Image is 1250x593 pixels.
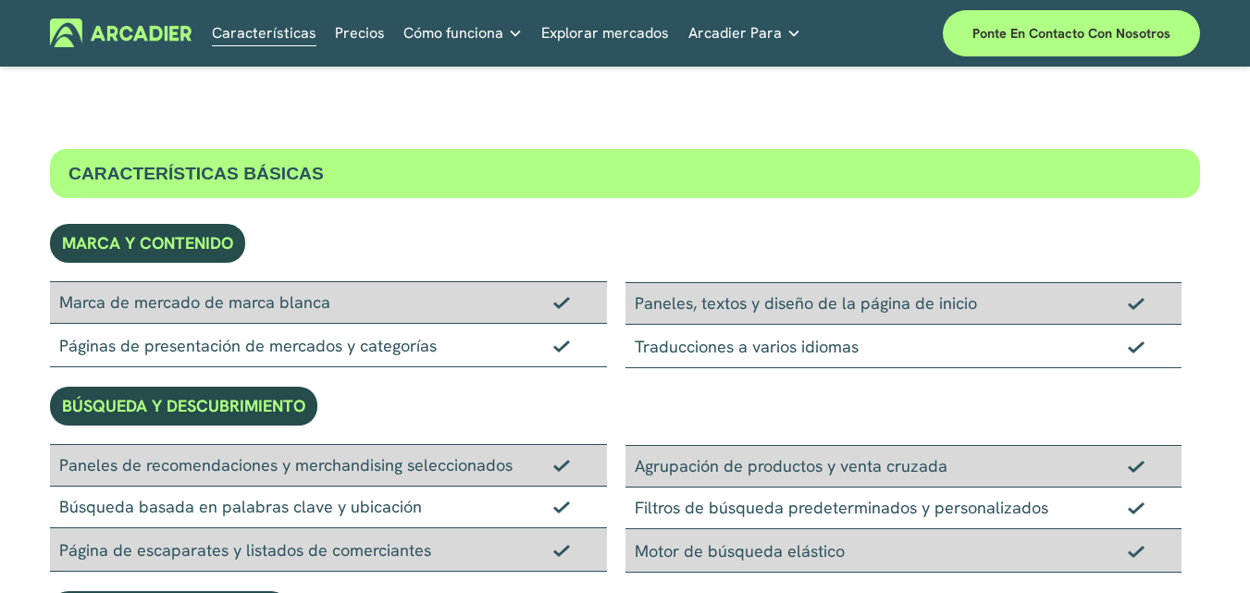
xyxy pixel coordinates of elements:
[59,495,422,517] font: Búsqueda basada en palabras clave y ubicación
[1128,460,1145,473] img: Marca de verificación
[212,23,316,43] font: Características
[635,454,947,476] font: Agrupación de productos y venta cruzada
[541,19,669,47] a: Explorar mercados
[553,500,570,513] img: Marca de verificación
[59,453,513,476] font: Paneles de recomendaciones y merchandising seleccionados
[1128,545,1145,558] img: Marca de verificación
[1128,297,1145,310] img: Marca de verificación
[403,19,523,47] a: menú desplegable de carpetas
[59,538,431,561] font: Página de escaparates y listados de comerciantes
[635,335,859,357] font: Traducciones a varios idiomas
[541,23,669,43] font: Explorar mercados
[59,334,437,356] font: Páginas de presentación de mercados y categorías
[50,19,192,47] img: Arcadier
[688,23,782,43] font: Arcadier Para
[403,23,503,43] font: Cómo funciona
[972,25,1170,42] font: Ponte en contacto con nosotros
[59,290,330,313] font: Marca de mercado de marca blanca
[635,539,845,562] font: Motor de búsqueda elástico
[212,19,316,47] a: Características
[553,459,570,472] img: Marca de verificación
[1128,501,1145,514] img: Marca de verificación
[68,163,324,183] font: CARACTERÍSTICAS BÁSICAS
[635,496,1048,518] font: Filtros de búsqueda predeterminados y personalizados
[553,296,570,309] img: Marca de verificación
[62,231,233,253] font: MARCA Y CONTENIDO
[335,23,385,43] font: Precios
[553,544,570,557] img: Marca de verificación
[635,291,977,314] font: Paneles, textos y diseño de la página de inicio
[62,394,305,416] font: BÚSQUEDA Y DESCUBRIMIENTO
[553,340,570,352] img: Marca de verificación
[1128,340,1145,353] img: Marca de verificación
[335,19,385,47] a: Precios
[943,10,1200,56] a: Ponte en contacto con nosotros
[688,19,801,47] a: menú desplegable de carpetas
